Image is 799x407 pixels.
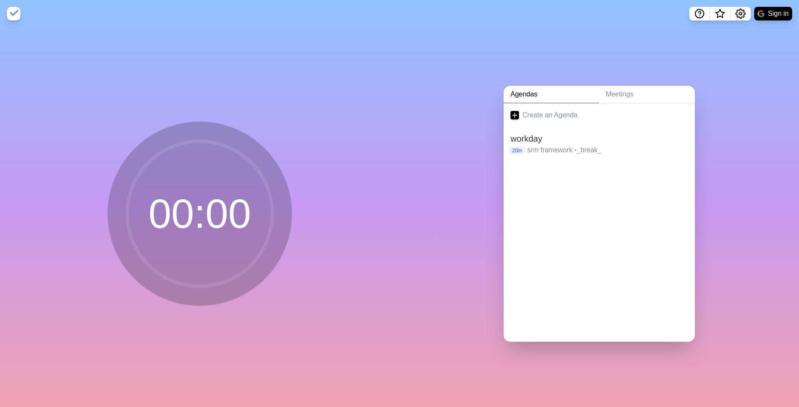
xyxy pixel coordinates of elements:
img: google logo [758,10,764,17]
p: 20m [509,147,525,154]
a: Meetings [599,86,695,103]
button: Sign in [754,7,792,20]
a: Create an Agenda [504,103,695,127]
h2: workday [510,132,688,145]
a: Agendas [504,86,599,103]
button: Help [689,7,710,20]
img: timeblocks logo [7,7,20,20]
span: • [574,146,577,154]
button: Settings [730,7,751,20]
p: srm framework _break_ [527,145,688,155]
button: What’s new [710,7,730,20]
